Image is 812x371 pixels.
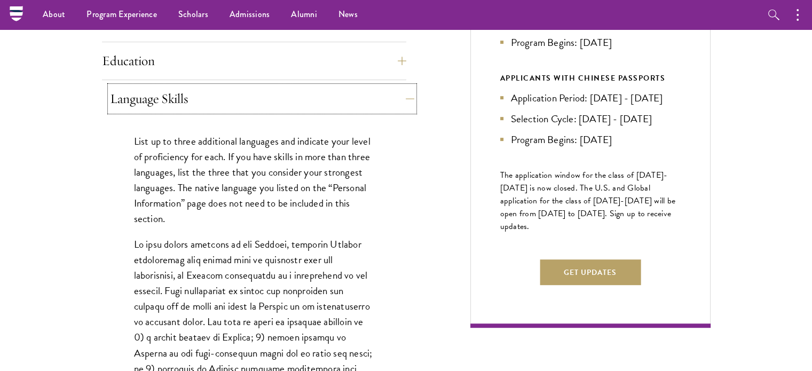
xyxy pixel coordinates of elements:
[540,259,641,285] button: Get Updates
[134,133,374,226] p: List up to three additional languages and indicate your level of proficiency for each. If you hav...
[500,169,676,233] span: The application window for the class of [DATE]-[DATE] is now closed. The U.S. and Global applicat...
[500,72,681,85] div: APPLICANTS WITH CHINESE PASSPORTS
[110,86,414,112] button: Language Skills
[500,90,681,106] li: Application Period: [DATE] - [DATE]
[102,48,406,74] button: Education
[500,35,681,50] li: Program Begins: [DATE]
[500,111,681,127] li: Selection Cycle: [DATE] - [DATE]
[500,132,681,147] li: Program Begins: [DATE]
